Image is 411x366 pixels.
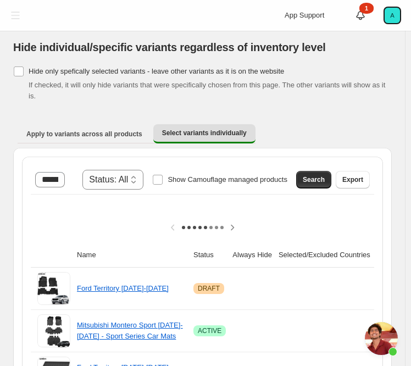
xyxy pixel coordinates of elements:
[153,124,256,143] button: Select variants individually
[18,125,151,143] button: Apply to variants across all products
[384,7,401,24] button: Avatar with initials A
[359,3,374,14] div: 1
[296,171,331,188] button: Search
[37,272,70,305] img: Ford Territory 2023-2024
[385,8,400,23] span: Avatar with initials A
[224,219,241,236] button: Scroll table right one column
[390,12,395,19] text: A
[336,171,370,188] button: Export
[229,243,275,268] th: Always Hide
[303,175,325,184] span: Search
[26,130,142,138] span: Apply to variants across all products
[198,326,221,335] span: ACTIVE
[162,129,247,137] span: Select variants individually
[74,243,190,268] th: Name
[168,175,287,184] span: Show Camouflage managed products
[365,322,398,355] div: Open chat
[77,284,169,292] a: Ford Territory [DATE]-[DATE]
[355,10,366,21] a: 1
[77,321,183,340] a: Mitsubishi Montero Sport [DATE]-[DATE] - Sport Series Car Mats
[29,67,284,75] span: Hide only spefically selected variants - leave other variants as it is on the website
[13,41,326,53] span: Hide individual/specific variants regardless of inventory level
[285,11,324,19] span: App Support
[5,5,25,25] button: Toggle menu
[29,81,385,100] span: If checked, it will only hide variants that were specifically chosen from this page. The other va...
[198,284,220,293] span: DRAFT
[342,175,363,184] span: Export
[37,314,70,347] img: Mitsubishi Montero Sport 2022-2025 - Sport Series Car Mats
[275,243,374,268] th: Selected/Excluded Countries
[190,243,229,268] th: Status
